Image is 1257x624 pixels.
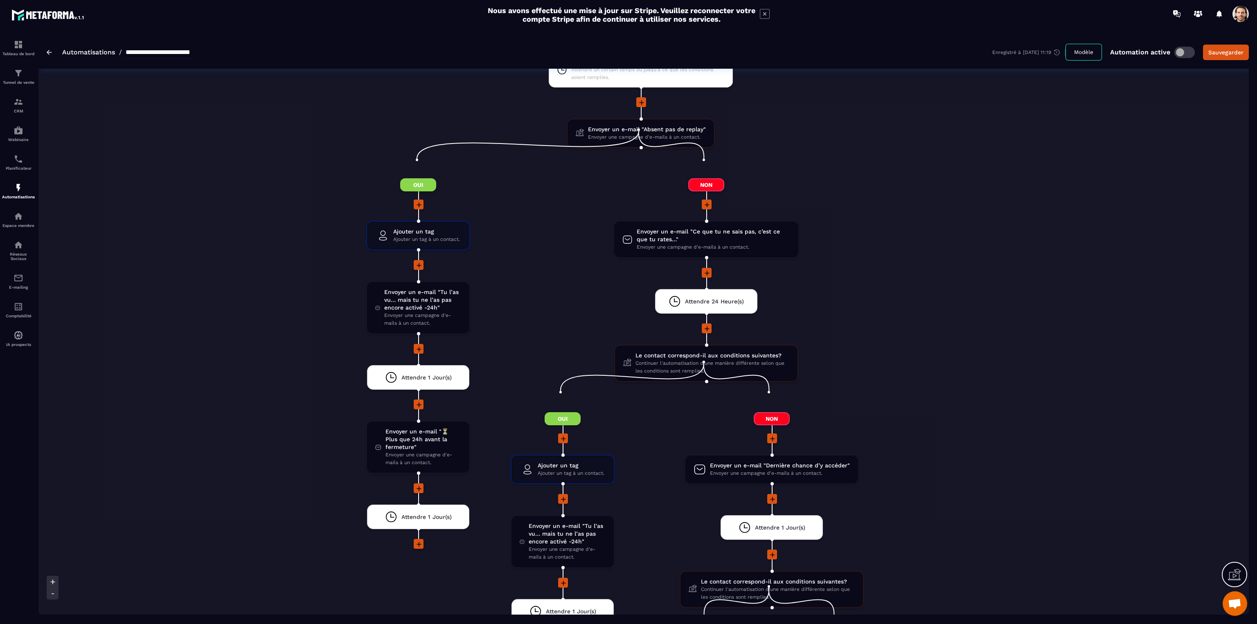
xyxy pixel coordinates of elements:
a: accountantaccountantComptabilité [2,296,35,324]
span: Envoyer un e-mail "Ce que tu ne sais pas, c’est ce que tu rates…" [637,228,790,243]
a: automationsautomationsWebinaire [2,119,35,148]
span: Envoyer un e-mail "Tu l’as vu… mais tu ne l’as pas encore activé -24h" [529,522,606,545]
span: / [119,48,122,56]
span: Le contact correspond-il aux conditions suivantes? [701,578,855,586]
span: Ajouter un tag à un contact. [538,469,604,477]
a: automationsautomationsAutomatisations [2,177,35,205]
p: Tunnel de vente [2,80,35,85]
span: Oui [400,178,436,191]
img: scheduler [14,154,23,164]
span: Attendre 1 Jour(s) [546,608,596,615]
span: Oui [545,412,581,425]
p: Réseaux Sociaux [2,252,35,261]
span: Envoyer un e-mail "Absent pas de replay" [588,126,706,133]
p: Automatisations [2,195,35,199]
img: social-network [14,240,23,250]
p: Tableau de bord [2,52,35,56]
img: formation [14,68,23,78]
button: Sauvegarder [1203,45,1249,60]
p: Webinaire [2,137,35,142]
img: formation [14,97,23,107]
span: Attendre 1 Jour(s) [401,513,452,521]
a: schedulerschedulerPlanificateur [2,148,35,177]
p: Automation active [1110,48,1170,56]
span: Envoyer une campagne d'e-mails à un contact. [637,243,790,251]
p: [DATE] 11:19 [1023,49,1051,55]
span: Envoyer une campagne d'e-mails à un contact. [385,451,461,467]
div: Enregistré à [992,49,1066,56]
span: Le contact correspond-il aux conditions suivantes? [635,352,789,359]
a: formationformationCRM [2,91,35,119]
img: automations [14,330,23,340]
a: social-networksocial-networkRéseaux Sociaux [2,234,35,267]
img: accountant [14,302,23,312]
img: automations [14,183,23,193]
img: arrow [47,50,52,55]
span: Ajouter un tag [538,462,604,469]
img: email [14,273,23,283]
span: Continuer l'automatisation d'une manière différente selon que les conditions sont remplies. [635,359,789,375]
a: automationsautomationsEspace membre [2,205,35,234]
p: CRM [2,109,35,113]
span: Non [688,178,724,191]
span: Envoyer une campagne d'e-mails à un contact. [529,545,606,561]
p: Planificateur [2,166,35,171]
a: Automatisations [62,48,115,56]
img: formation [14,40,23,49]
p: E-mailing [2,285,35,290]
span: Ajouter un tag [393,228,460,236]
p: IA prospects [2,342,35,347]
div: Sauvegarder [1208,48,1243,56]
a: formationformationTableau de bord [2,34,35,62]
h2: Nous avons effectué une mise à jour sur Stripe. Veuillez reconnecter votre compte Stripe afin de ... [487,6,756,23]
img: logo [11,7,85,22]
span: Non [754,412,790,425]
span: Envoyer une campagne d'e-mails à un contact. [588,133,706,141]
span: Attendre 1 Jour(s) [755,524,805,532]
a: formationformationTunnel de vente [2,62,35,91]
span: Envoyer un e-mail "⏳ Plus que 24h avant la fermeture" [385,428,461,451]
a: emailemailE-mailing [2,267,35,296]
img: automations [14,126,23,135]
p: Espace membre [2,223,35,228]
span: Attendre 24 Heure(s) [685,298,744,305]
span: Envoyer une campagne d'e-mails à un contact. [710,469,850,477]
span: Attendre 1 Jour(s) [401,374,452,382]
span: Envoyer un e-mail "Tu l’as vu… mais tu ne l’as pas encore activé -24h" [384,288,461,312]
span: Continuer l'automatisation d'une manière différente selon que les conditions sont remplies. [701,586,855,601]
p: Comptabilité [2,314,35,318]
img: automations [14,211,23,221]
span: Envoyer une campagne d'e-mails à un contact. [384,312,461,327]
a: Mở cuộc trò chuyện [1223,591,1247,616]
span: Attendre un certain temps ou jusqu'à ce que les conditions soient remplies. [571,66,725,81]
button: Modèle [1066,44,1102,61]
span: Ajouter un tag à un contact. [393,236,460,243]
span: Envoyer un e-mail "Dernière chance d’y accéder" [710,462,850,469]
